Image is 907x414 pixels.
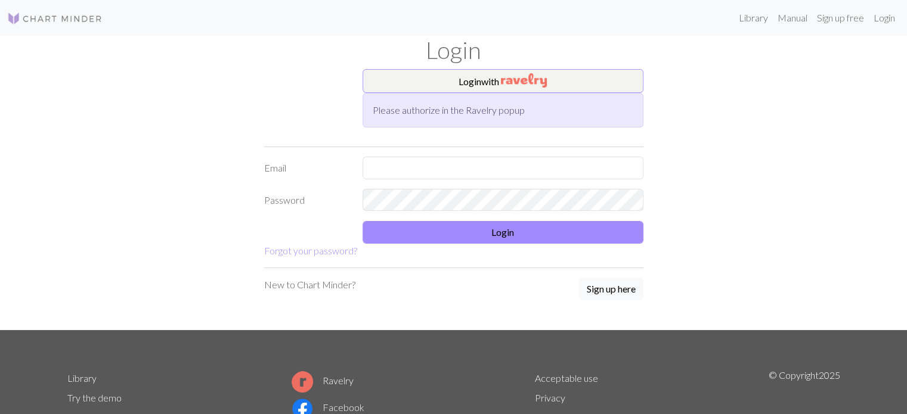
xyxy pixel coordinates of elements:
a: Try the demo [67,392,122,403]
p: New to Chart Minder? [264,278,355,292]
a: Facebook [292,401,364,413]
button: Loginwith [363,69,643,93]
img: Ravelry logo [292,371,313,393]
img: Ravelry [501,73,547,88]
div: Please authorize in the Ravelry popup [363,93,643,127]
h1: Login [60,36,847,64]
a: Acceptable use [535,372,598,384]
button: Sign up here [579,278,643,300]
a: Privacy [535,392,565,403]
label: Email [257,157,355,179]
a: Library [67,372,97,384]
a: Library [734,6,773,30]
a: Manual [773,6,812,30]
button: Login [363,221,643,244]
img: Logo [7,11,103,26]
a: Login [869,6,900,30]
a: Sign up here [579,278,643,301]
a: Sign up free [812,6,869,30]
a: Forgot your password? [264,245,357,256]
a: Ravelry [292,375,354,386]
label: Password [257,189,355,211]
